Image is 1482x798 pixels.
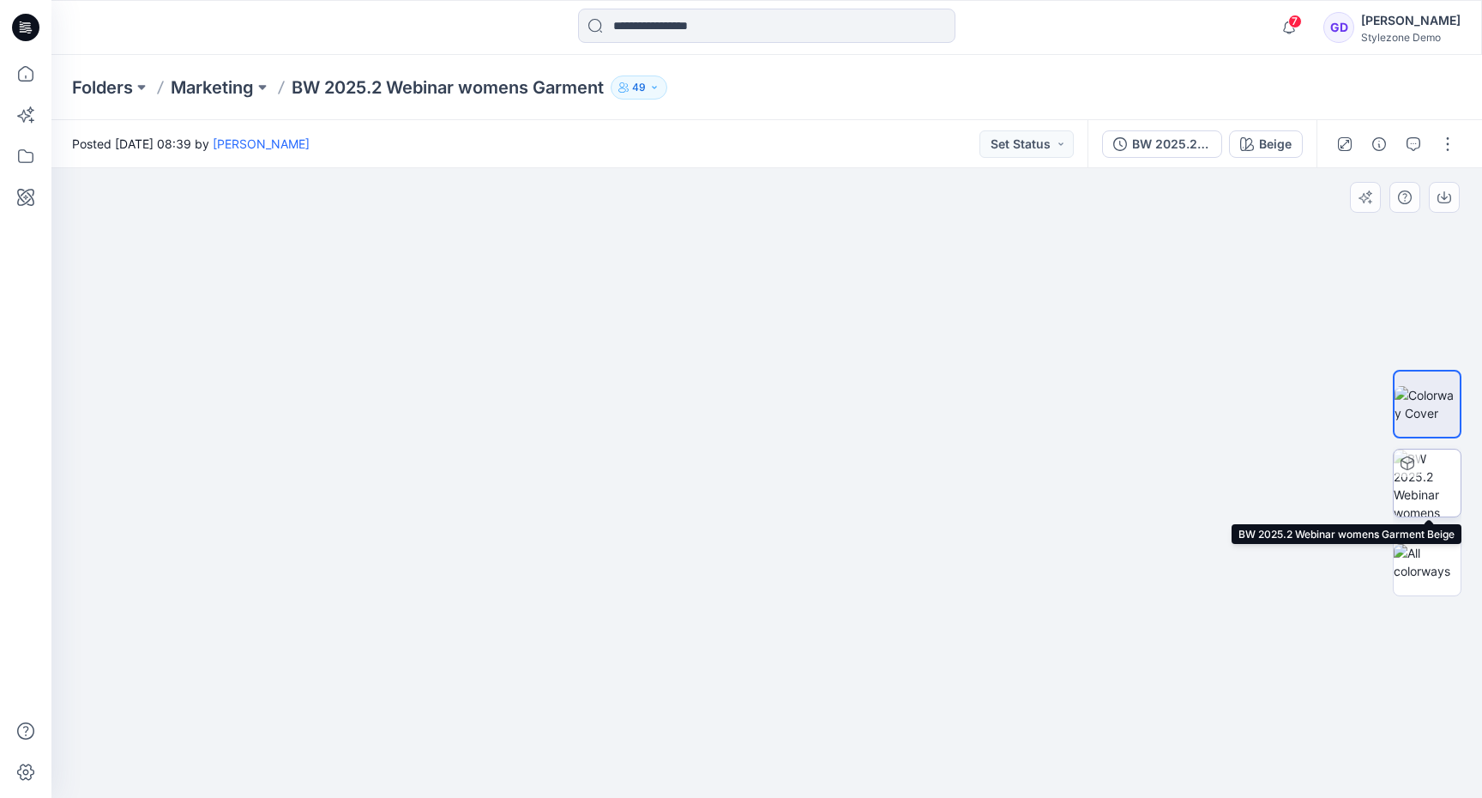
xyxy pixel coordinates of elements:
div: Beige [1259,135,1292,154]
button: Beige [1229,130,1303,158]
img: eyJhbGciOiJIUzI1NiIsImtpZCI6IjAiLCJzbHQiOiJzZXMiLCJ0eXAiOiJKV1QifQ.eyJkYXRhIjp7InR5cGUiOiJzdG9yYW... [605,168,929,798]
button: Details [1365,130,1393,158]
div: [PERSON_NAME] [1361,10,1461,31]
a: Folders [72,76,133,100]
div: GD [1323,12,1354,43]
img: Colorway Cover [1395,386,1460,422]
span: Posted [DATE] 08:39 by [72,135,310,153]
p: 49 [632,78,646,97]
img: All colorways [1394,544,1461,580]
button: 49 [611,76,667,100]
p: BW 2025.2 Webinar womens Garment [292,76,604,100]
a: [PERSON_NAME] [213,136,310,151]
span: 7 [1288,15,1302,28]
img: BW 2025.2 Webinar womens Garment Beige [1394,450,1461,517]
div: Stylezone Demo [1361,31,1461,44]
a: Marketing [171,76,254,100]
div: BW 2025.2 Webinar womens Garment [1132,135,1211,154]
button: BW 2025.2 Webinar womens Garment [1102,130,1222,158]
